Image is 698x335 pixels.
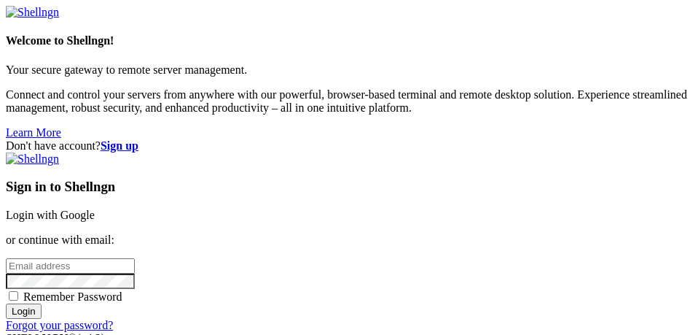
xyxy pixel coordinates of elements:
[23,290,122,303] span: Remember Password
[6,34,692,47] h4: Welcome to Shellngn!
[6,6,59,19] img: Shellngn
[6,63,692,77] p: Your secure gateway to remote server management.
[6,179,692,195] h3: Sign in to Shellngn
[6,88,692,115] p: Connect and control your servers from anywhere with our powerful, browser-based terminal and remo...
[6,126,61,139] a: Learn More
[6,304,42,319] input: Login
[6,153,59,166] img: Shellngn
[101,139,138,152] a: Sign up
[6,139,692,153] div: Don't have account?
[6,209,95,221] a: Login with Google
[6,258,135,274] input: Email address
[9,291,18,301] input: Remember Password
[6,319,113,331] a: Forgot your password?
[6,234,692,247] p: or continue with email:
